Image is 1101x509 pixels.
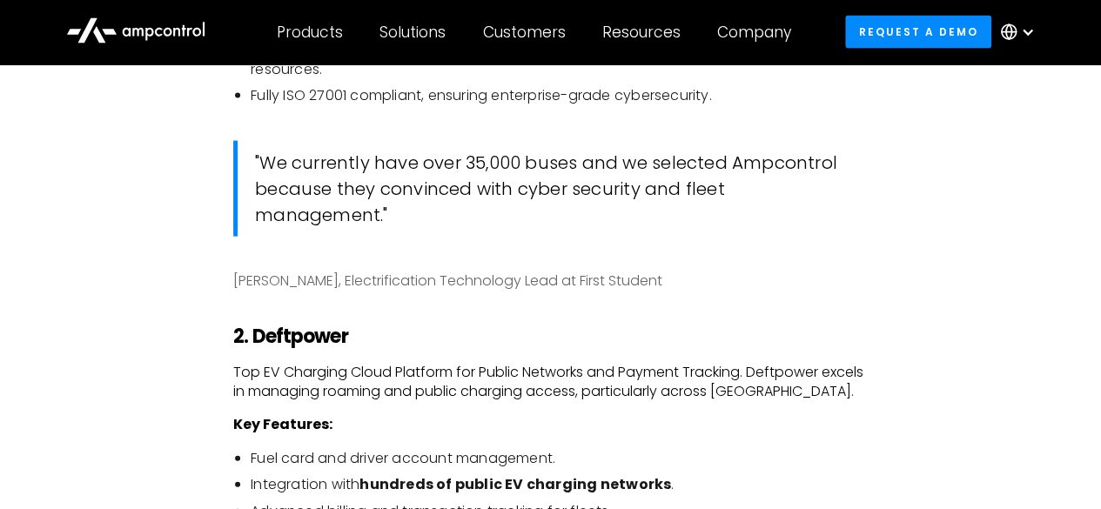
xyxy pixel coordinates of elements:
[717,23,791,42] div: Company
[379,23,446,42] div: Solutions
[251,449,868,468] li: Fuel card and driver account management.
[845,16,991,48] a: Request a demo
[277,23,343,42] div: Products
[233,271,662,291] a: [PERSON_NAME], Electrification Technology Lead at First Student
[233,414,332,434] strong: Key Features:
[233,323,347,350] strong: 2. Deftpower
[602,23,681,42] div: Resources
[251,86,868,105] li: Fully ISO 27001 compliant, ensuring enterprise-grade cybersecurity.
[483,23,566,42] div: Customers
[251,475,868,494] li: Integration with .
[233,141,868,237] blockquote: "We currently have over 35,000 buses and we selected Ampcontrol because they convinced with cyber...
[359,474,671,494] strong: hundreds of public EV charging networks
[233,363,868,402] p: Top EV Charging Cloud Platform for Public Networks and Payment Tracking. Deftpower excels in mana...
